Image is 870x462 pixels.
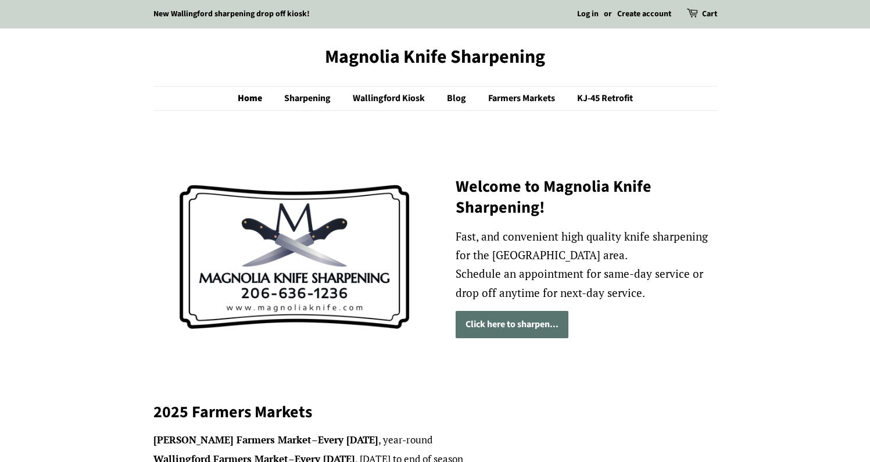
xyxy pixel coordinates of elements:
a: Home [238,87,274,110]
a: Farmers Markets [479,87,567,110]
a: Cart [702,8,717,22]
a: Magnolia Knife Sharpening [153,46,717,68]
a: Sharpening [275,87,342,110]
strong: Every [DATE] [318,433,378,446]
a: New Wallingford sharpening drop off kiosk! [153,8,310,20]
p: Fast, and convenient high quality knife sharpening for the [GEOGRAPHIC_DATA] area. Schedule an ap... [456,227,717,302]
a: Blog [438,87,478,110]
a: Wallingford Kiosk [344,87,436,110]
strong: [PERSON_NAME] Farmers Market [153,433,312,446]
a: Log in [577,8,599,20]
li: – , year-round [153,432,717,449]
h2: Welcome to Magnolia Knife Sharpening! [456,176,717,219]
a: Create account [617,8,671,20]
a: Click here to sharpen... [456,311,568,338]
h2: 2025 Farmers Markets [153,402,717,422]
li: or [604,8,612,22]
a: KJ-45 Retrofit [568,87,633,110]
